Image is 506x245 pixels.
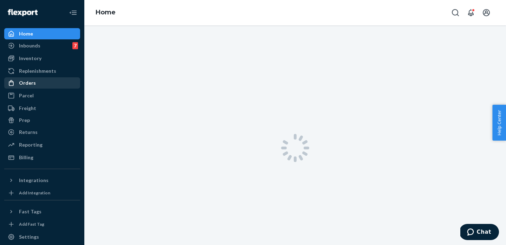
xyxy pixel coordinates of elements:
a: Replenishments [4,65,80,77]
button: Integrations [4,175,80,186]
ol: breadcrumbs [90,2,121,23]
a: Prep [4,115,80,126]
div: Inbounds [19,42,40,49]
button: Help Center [492,105,506,141]
iframe: Opens a widget where you can chat to one of our agents [460,224,499,241]
a: Home [4,28,80,39]
a: Settings [4,231,80,243]
a: Reporting [4,139,80,150]
a: Returns [4,127,80,138]
button: Fast Tags [4,206,80,217]
a: Freight [4,103,80,114]
div: Orders [19,79,36,86]
div: Inventory [19,55,41,62]
div: 7 [72,42,78,49]
button: Close Navigation [66,6,80,20]
div: Add Fast Tag [19,221,44,227]
div: Parcel [19,92,34,99]
div: Home [19,30,33,37]
a: Billing [4,152,80,163]
button: Open account menu [479,6,493,20]
div: Fast Tags [19,208,41,215]
div: Reporting [19,141,43,148]
div: Freight [19,105,36,112]
button: Open notifications [464,6,478,20]
div: Integrations [19,177,48,184]
a: Parcel [4,90,80,101]
div: Settings [19,233,39,240]
div: Prep [19,117,30,124]
div: Add Integration [19,190,50,196]
a: Orders [4,77,80,89]
a: Inbounds7 [4,40,80,51]
div: Billing [19,154,33,161]
a: Add Fast Tag [4,220,80,228]
div: Replenishments [19,67,56,75]
img: Flexport logo [8,9,38,16]
button: Open Search Box [448,6,462,20]
a: Home [96,8,116,16]
a: Add Integration [4,189,80,197]
a: Inventory [4,53,80,64]
div: Returns [19,129,38,136]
